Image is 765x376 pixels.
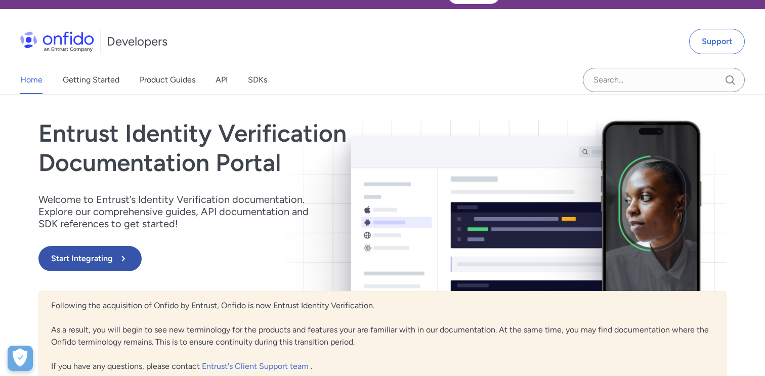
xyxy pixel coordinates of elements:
a: Start Integrating [38,246,520,271]
a: Getting Started [63,66,119,94]
a: Support [689,29,745,54]
button: Open Preferences [8,346,33,371]
a: Product Guides [140,66,195,94]
img: Onfido Logo [20,31,94,52]
a: Home [20,66,42,94]
a: API [216,66,228,94]
input: Onfido search input field [583,68,745,92]
div: Cookie Preferences [8,346,33,371]
a: Entrust's Client Support team [202,361,311,371]
button: Start Integrating [38,246,142,271]
h1: Entrust Identity Verification Documentation Portal [38,119,520,177]
a: SDKs [248,66,267,94]
h1: Developers [107,33,167,50]
p: Welcome to Entrust’s Identity Verification documentation. Explore our comprehensive guides, API d... [38,193,322,230]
